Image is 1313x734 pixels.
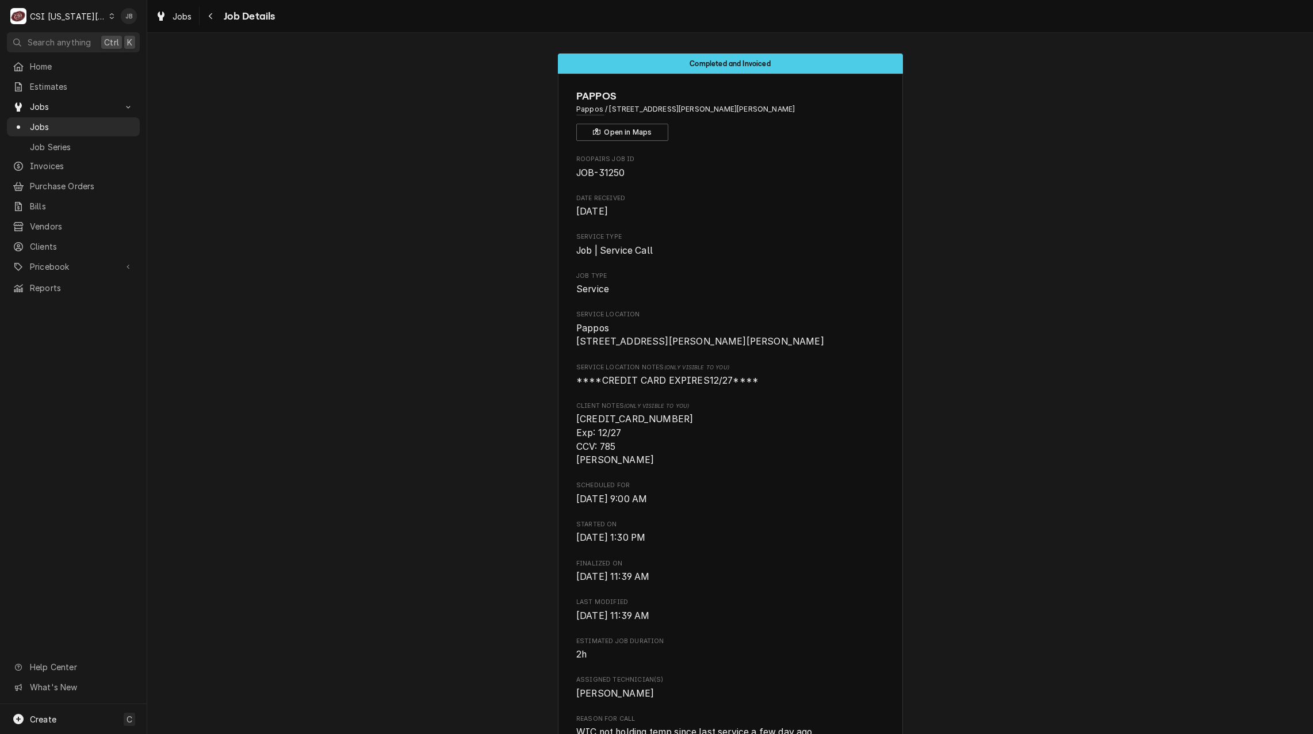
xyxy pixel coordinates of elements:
div: [object Object] [576,363,884,388]
span: Bills [30,200,134,212]
span: Completed and Invoiced [690,60,771,67]
span: [DATE] 1:30 PM [576,532,645,543]
span: Estimates [30,81,134,93]
span: Last Modified [576,609,884,623]
button: Open in Maps [576,124,668,141]
span: Jobs [30,101,117,113]
span: Client Notes [576,402,884,411]
span: Reason For Call [576,714,884,724]
a: Jobs [7,117,140,136]
span: Address [576,104,884,114]
span: [DATE] 11:39 AM [576,571,649,582]
span: (Only Visible to You) [664,364,729,370]
span: Create [30,714,56,724]
span: Job | Service Call [576,245,653,256]
div: Client Information [576,89,884,141]
span: Date Received [576,205,884,219]
span: Scheduled For [576,481,884,490]
span: Service Type [576,232,884,242]
div: CSI [US_STATE][GEOGRAPHIC_DATA] [30,10,106,22]
span: Estimated Job Duration [576,637,884,646]
div: Status [558,53,903,74]
a: Clients [7,237,140,256]
button: Navigate back [202,7,220,25]
span: Finalized On [576,559,884,568]
a: Reports [7,278,140,297]
div: Service Type [576,232,884,257]
span: Vendors [30,220,134,232]
span: [CREDIT_CARD_NUMBER] Exp: 12/27 CCV: 785 [PERSON_NAME] [576,414,693,465]
span: [DATE] [576,206,608,217]
span: [PERSON_NAME] [576,688,654,699]
span: What's New [30,681,133,693]
span: Finalized On [576,570,884,584]
span: Service Location [576,322,884,349]
span: C [127,713,132,725]
div: Date Received [576,194,884,219]
a: Bills [7,197,140,216]
div: Assigned Technician(s) [576,675,884,700]
a: Job Series [7,137,140,156]
span: Date Received [576,194,884,203]
span: Help Center [30,661,133,673]
div: Started On [576,520,884,545]
span: Started On [576,520,884,529]
span: Job Details [220,9,275,24]
div: CSI Kansas City's Avatar [10,8,26,24]
span: Service [576,284,609,295]
span: 2h [576,649,587,660]
span: Search anything [28,36,91,48]
span: Jobs [173,10,192,22]
a: Invoices [7,156,140,175]
div: JB [121,8,137,24]
span: Invoices [30,160,134,172]
a: Go to Help Center [7,657,140,676]
span: Ctrl [104,36,119,48]
div: Service Location [576,310,884,349]
span: Scheduled For [576,492,884,506]
span: Assigned Technician(s) [576,687,884,701]
span: Roopairs Job ID [576,166,884,180]
span: Roopairs Job ID [576,155,884,164]
span: Job Series [30,141,134,153]
div: C [10,8,26,24]
div: Joshua Bennett's Avatar [121,8,137,24]
a: Go to Jobs [7,97,140,116]
div: Scheduled For [576,481,884,506]
span: Pappos [STREET_ADDRESS][PERSON_NAME][PERSON_NAME] [576,323,824,347]
span: Pricebook [30,261,117,273]
span: Last Modified [576,598,884,607]
span: (Only Visible to You) [624,403,689,409]
span: Job Type [576,282,884,296]
span: Service Type [576,244,884,258]
div: Estimated Job Duration [576,637,884,662]
span: Clients [30,240,134,253]
a: Jobs [151,7,197,26]
div: [object Object] [576,402,884,467]
a: Vendors [7,217,140,236]
span: Assigned Technician(s) [576,675,884,685]
div: Finalized On [576,559,884,584]
div: Roopairs Job ID [576,155,884,179]
span: [DATE] 9:00 AM [576,494,647,504]
span: JOB-31250 [576,167,625,178]
span: Jobs [30,121,134,133]
span: [DATE] 11:39 AM [576,610,649,621]
a: Go to Pricebook [7,257,140,276]
span: Estimated Job Duration [576,648,884,662]
span: Service Location [576,310,884,319]
span: [object Object] [576,374,884,388]
span: Reports [30,282,134,294]
span: Job Type [576,272,884,281]
span: Home [30,60,134,72]
button: Search anythingCtrlK [7,32,140,52]
span: Purchase Orders [30,180,134,192]
a: Go to What's New [7,678,140,697]
div: Job Type [576,272,884,296]
div: Last Modified [576,598,884,622]
a: Estimates [7,77,140,96]
span: Service Location Notes [576,363,884,372]
span: [object Object] [576,412,884,467]
span: Started On [576,531,884,545]
a: Home [7,57,140,76]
